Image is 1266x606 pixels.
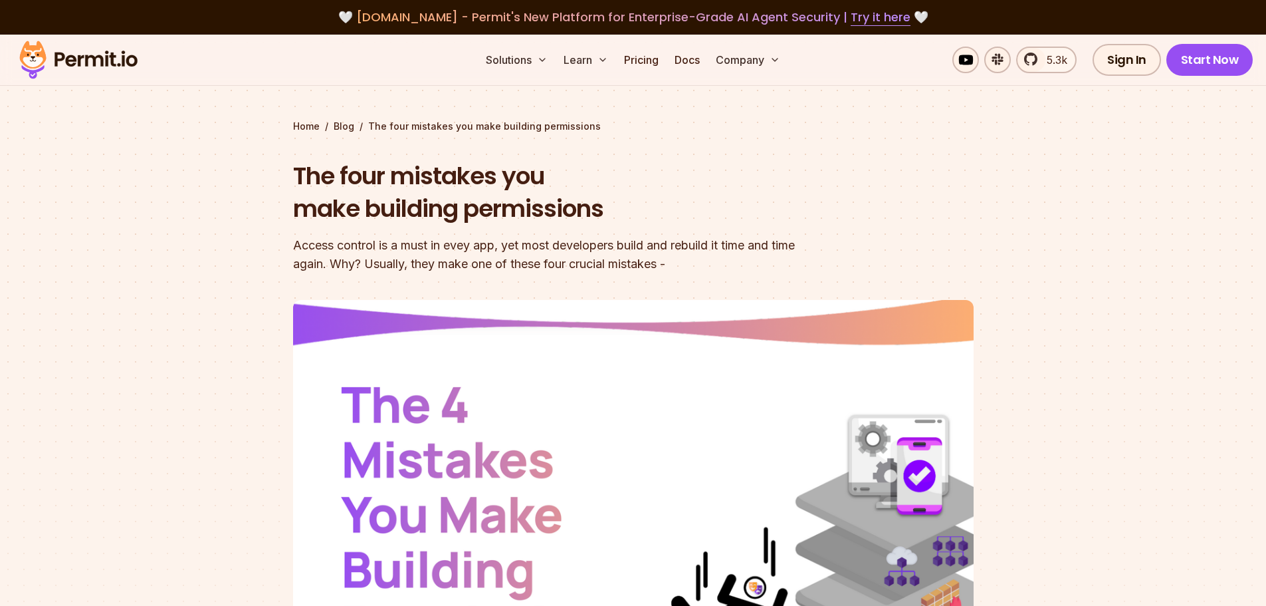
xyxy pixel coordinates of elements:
button: Solutions [480,47,553,73]
a: Pricing [619,47,664,73]
a: 5.3k [1016,47,1077,73]
button: Learn [558,47,613,73]
a: Blog [334,120,354,133]
img: Permit logo [13,37,144,82]
span: [DOMAIN_NAME] - Permit's New Platform for Enterprise-Grade AI Agent Security | [356,9,910,25]
a: Start Now [1166,44,1253,76]
button: Company [710,47,786,73]
span: 5.3k [1039,52,1067,68]
div: / / [293,120,974,133]
a: Home [293,120,320,133]
a: Try it here [851,9,910,26]
h1: The four mistakes you make building permissions [293,160,803,226]
a: Sign In [1093,44,1161,76]
div: Access control is a must in evey app, yet most developers build and rebuild it time and time agai... [293,236,803,273]
a: Docs [669,47,705,73]
div: 🤍 🤍 [32,8,1234,27]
